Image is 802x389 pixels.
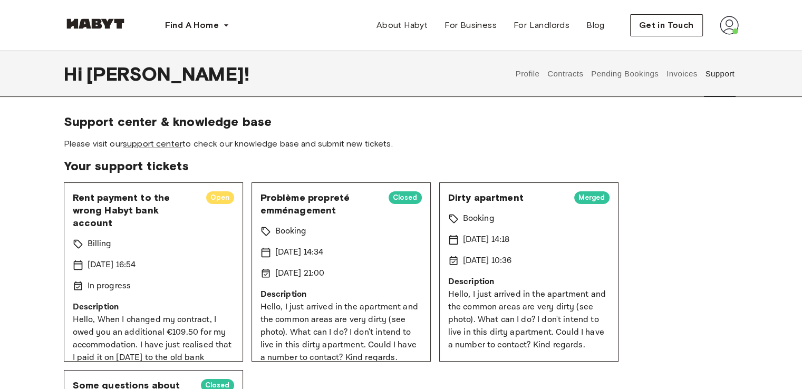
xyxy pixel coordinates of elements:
[260,301,422,364] p: Hello, I just arrived in the apartment and the common areas are very dirty (see photo). What can ...
[64,138,739,150] span: Please visit our to check our knowledge base and submit new tickets.
[511,51,738,97] div: user profile tabs
[574,192,610,203] span: Merged
[389,192,422,203] span: Closed
[704,51,736,97] button: Support
[206,192,234,203] span: Open
[448,276,610,288] p: Description
[586,19,605,32] span: Blog
[260,288,422,301] p: Description
[275,225,307,238] p: Booking
[463,255,512,267] p: [DATE] 10:36
[578,15,613,36] a: Blog
[376,19,428,32] span: About Habyt
[546,51,585,97] button: Contracts
[165,19,219,32] span: Find A Home
[639,19,694,32] span: Get in Touch
[64,158,739,174] span: Your support tickets
[157,15,238,36] button: Find A Home
[64,18,127,29] img: Habyt
[88,259,136,271] p: [DATE] 16:54
[64,63,86,85] span: Hi
[590,51,660,97] button: Pending Bookings
[368,15,436,36] a: About Habyt
[514,51,541,97] button: Profile
[275,246,324,259] p: [DATE] 14:34
[73,191,198,229] span: Rent payment to the wrong Habyt bank account
[73,301,234,314] p: Description
[665,51,698,97] button: Invoices
[448,288,610,352] p: Hello, I just arrived in the apartment and the common areas are very dirty (see photo). What can ...
[514,19,569,32] span: For Landlords
[445,19,497,32] span: For Business
[505,15,578,36] a: For Landlords
[260,191,380,217] span: Problème propreté emménagement
[123,139,182,149] a: support center
[448,191,566,204] span: Dirty apartment
[463,234,510,246] p: [DATE] 14:18
[88,280,131,293] p: In progress
[64,114,739,130] span: Support center & knowledge base
[436,15,505,36] a: For Business
[720,16,739,35] img: avatar
[88,238,112,250] p: Billing
[86,63,249,85] span: [PERSON_NAME] !
[630,14,703,36] button: Get in Touch
[463,212,495,225] p: Booking
[275,267,325,280] p: [DATE] 21:00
